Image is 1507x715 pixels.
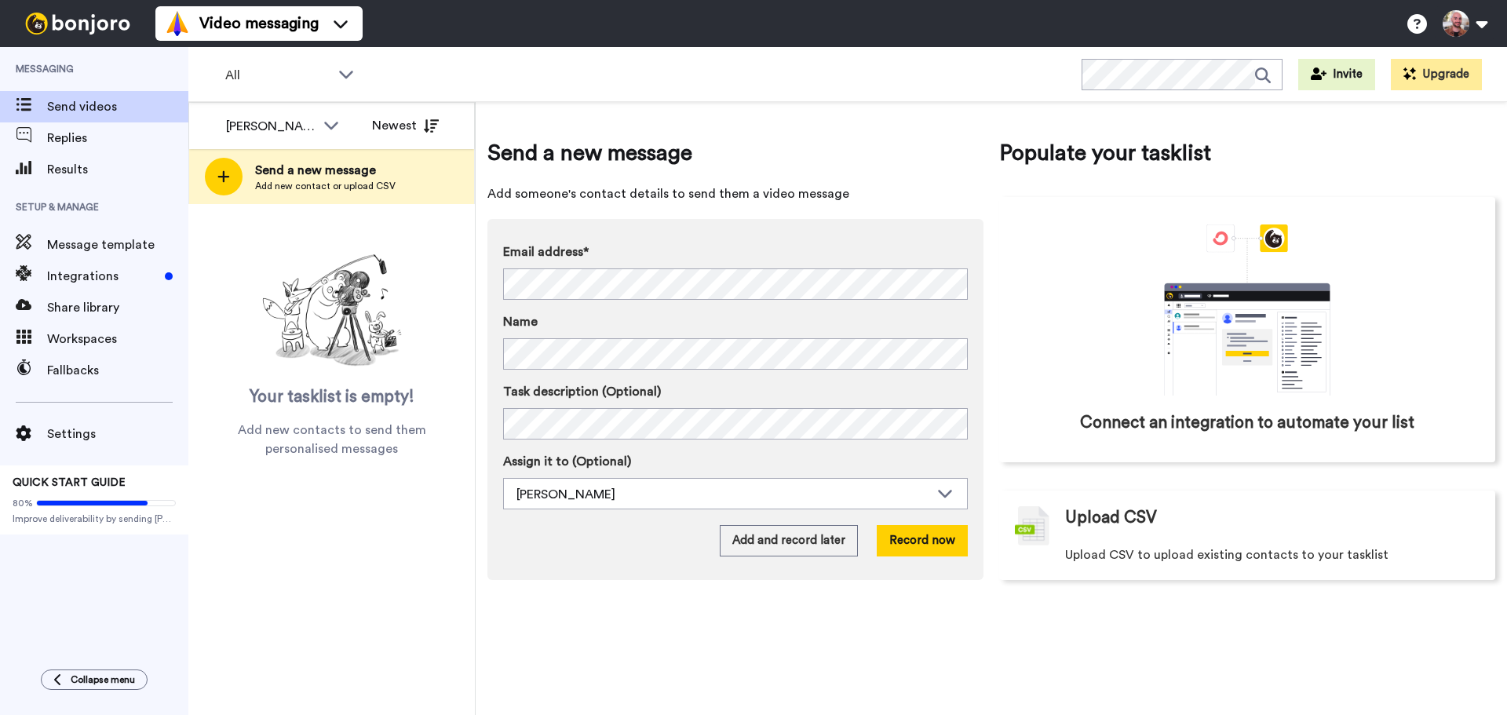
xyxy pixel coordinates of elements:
[47,267,159,286] span: Integrations
[212,421,451,458] span: Add new contacts to send them personalised messages
[254,248,411,374] img: ready-set-action.png
[877,525,968,556] button: Record now
[1065,545,1388,564] span: Upload CSV to upload existing contacts to your tasklist
[503,312,538,331] span: Name
[165,11,190,36] img: vm-color.svg
[360,110,451,141] button: Newest
[1080,411,1414,435] span: Connect an integration to automate your list
[225,66,330,85] span: All
[1298,59,1375,90] button: Invite
[503,243,968,261] label: Email address*
[1391,59,1482,90] button: Upgrade
[71,673,135,686] span: Collapse menu
[487,137,983,169] span: Send a new message
[47,425,188,443] span: Settings
[47,129,188,148] span: Replies
[255,161,396,180] span: Send a new message
[13,513,176,525] span: Improve deliverability by sending [PERSON_NAME]’s from your own email
[41,669,148,690] button: Collapse menu
[13,477,126,488] span: QUICK START GUIDE
[1129,224,1365,396] div: animation
[503,452,968,471] label: Assign it to (Optional)
[503,382,968,401] label: Task description (Optional)
[1015,506,1049,545] img: csv-grey.png
[250,385,414,409] span: Your tasklist is empty!
[720,525,858,556] button: Add and record later
[255,180,396,192] span: Add new contact or upload CSV
[47,235,188,254] span: Message template
[1065,506,1157,530] span: Upload CSV
[199,13,319,35] span: Video messaging
[47,298,188,317] span: Share library
[47,330,188,348] span: Workspaces
[47,361,188,380] span: Fallbacks
[487,184,983,203] span: Add someone's contact details to send them a video message
[47,97,188,116] span: Send videos
[13,497,33,509] span: 80%
[999,137,1495,169] span: Populate your tasklist
[19,13,137,35] img: bj-logo-header-white.svg
[47,160,188,179] span: Results
[516,485,929,504] div: [PERSON_NAME]
[226,117,316,136] div: [PERSON_NAME]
